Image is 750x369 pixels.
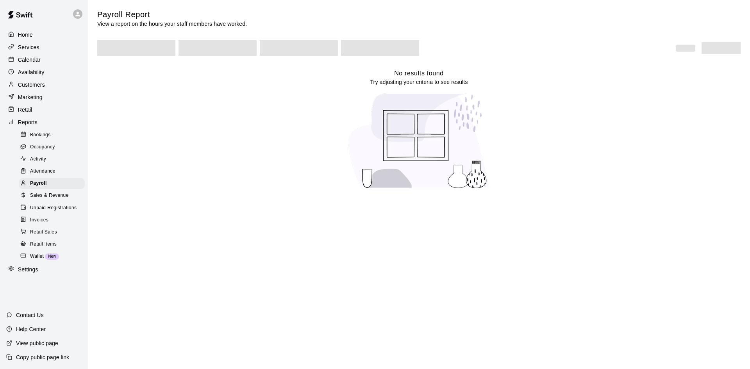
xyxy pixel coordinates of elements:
[16,311,44,319] p: Contact Us
[30,180,47,187] span: Payroll
[19,226,88,238] a: Retail Sales
[370,78,468,86] p: Try adjusting your criteria to see results
[18,43,39,51] p: Services
[19,227,85,238] div: Retail Sales
[30,143,55,151] span: Occupancy
[19,141,88,153] a: Occupancy
[19,238,88,250] a: Retail Items
[19,166,85,177] div: Attendance
[18,118,37,126] p: Reports
[18,266,38,273] p: Settings
[19,129,88,141] a: Bookings
[6,91,82,103] a: Marketing
[30,253,44,260] span: Wallet
[16,353,69,361] p: Copy public page link
[6,41,82,53] a: Services
[19,215,85,226] div: Invoices
[19,214,88,226] a: Invoices
[341,86,497,196] img: No results found
[19,166,88,178] a: Attendance
[19,190,88,202] a: Sales & Revenue
[19,153,88,166] a: Activity
[19,130,85,141] div: Bookings
[30,241,57,248] span: Retail Items
[16,325,46,333] p: Help Center
[18,68,45,76] p: Availability
[19,203,85,214] div: Unpaid Registrations
[18,81,45,89] p: Customers
[30,228,57,236] span: Retail Sales
[97,20,247,28] p: View a report on the hours your staff members have worked.
[6,66,82,78] a: Availability
[19,202,88,214] a: Unpaid Registrations
[6,79,82,91] a: Customers
[6,264,82,275] a: Settings
[19,154,85,165] div: Activity
[19,142,85,153] div: Occupancy
[19,178,88,190] a: Payroll
[45,254,59,258] span: New
[19,178,85,189] div: Payroll
[18,106,32,114] p: Retail
[394,68,444,78] h6: No results found
[6,29,82,41] a: Home
[19,190,85,201] div: Sales & Revenue
[30,131,51,139] span: Bookings
[30,168,55,175] span: Attendance
[30,216,48,224] span: Invoices
[97,9,247,20] h5: Payroll Report
[6,104,82,116] a: Retail
[30,155,46,163] span: Activity
[19,250,88,262] a: WalletNew
[19,239,85,250] div: Retail Items
[18,31,33,39] p: Home
[6,116,82,128] a: Reports
[19,251,85,262] div: WalletNew
[6,54,82,66] a: Calendar
[30,204,77,212] span: Unpaid Registrations
[16,339,58,347] p: View public page
[18,56,41,64] p: Calendar
[30,192,69,200] span: Sales & Revenue
[18,93,43,101] p: Marketing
